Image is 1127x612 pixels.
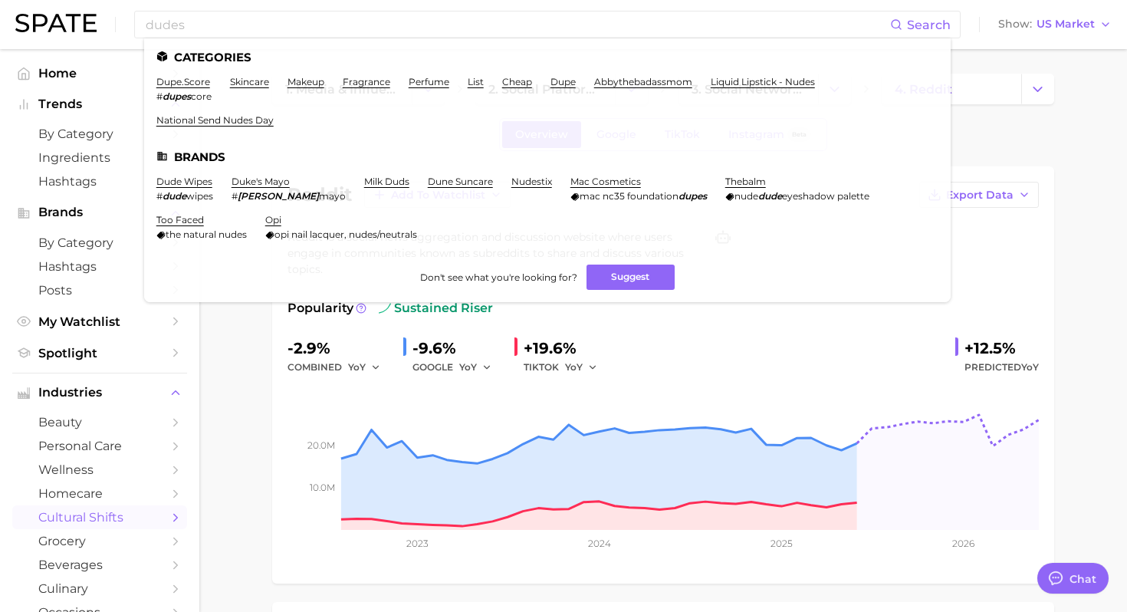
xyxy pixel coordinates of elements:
span: Home [38,66,161,81]
span: US Market [1037,20,1095,28]
a: Posts [12,278,187,302]
button: Change Category [1021,74,1054,104]
li: Brands [156,150,938,163]
span: sustained riser [379,299,493,318]
span: YoY [459,360,477,373]
span: YoY [348,360,366,373]
a: dude wipes [156,176,212,187]
a: milk duds [364,176,409,187]
span: mayo [319,190,346,202]
span: personal care [38,439,161,453]
span: Spotlight [38,346,161,360]
div: +19.6% [524,336,608,360]
span: Hashtags [38,174,161,189]
span: grocery [38,534,161,548]
a: cheap [502,76,532,87]
span: Posts [38,283,161,298]
a: thebalm [725,176,766,187]
a: duke's mayo [232,176,290,187]
a: Home [12,61,187,85]
span: Popularity [287,299,353,318]
div: -2.9% [287,336,391,360]
span: opi nail lacquer, nudes/neutrals [274,229,417,240]
a: liquid lipstick - nudes [711,76,815,87]
a: list [468,76,484,87]
a: abbythebadassmom [594,76,692,87]
tspan: 2026 [952,538,974,549]
tspan: 2023 [406,538,429,549]
a: 4. reddit [882,74,1021,104]
a: grocery [12,529,187,553]
span: homecare [38,486,161,501]
a: cultural shifts [12,505,187,529]
a: Hashtags [12,169,187,193]
span: nude [734,190,758,202]
a: national send nudes day [156,114,274,126]
span: cultural shifts [38,510,161,525]
span: Search [907,18,951,32]
button: Suggest [586,265,675,290]
a: culinary [12,577,187,600]
a: Spotlight [12,341,187,365]
a: skincare [230,76,269,87]
button: ShowUS Market [994,15,1115,35]
button: YoY [348,358,381,377]
span: beauty [38,415,161,429]
a: fragrance [343,76,390,87]
a: nudestix [511,176,552,187]
span: Hashtags [38,259,161,274]
a: by Category [12,122,187,146]
span: # [232,190,238,202]
button: Trends [12,93,187,116]
span: # [156,90,163,102]
button: Brands [12,201,187,224]
span: beverages [38,558,161,572]
a: dupe.score [156,76,210,87]
a: personal care [12,434,187,458]
button: YoY [459,358,492,377]
div: combined [287,358,391,377]
em: dupes [678,190,707,202]
span: wellness [38,462,161,477]
span: eyeshadow palette [782,190,869,202]
em: dude [758,190,782,202]
tspan: 2025 [770,538,793,549]
span: # [156,190,163,202]
a: dune suncare [428,176,493,187]
div: -9.6% [412,336,502,360]
span: Trends [38,97,161,111]
span: by Category [38,235,161,250]
span: Industries [38,386,161,400]
span: Don't see what you're looking for? [420,271,577,283]
span: Export Data [946,189,1014,202]
em: dupes [163,90,191,102]
span: wipes [186,190,213,202]
span: YoY [565,360,583,373]
span: Ingredients [38,150,161,165]
a: perfume [409,76,449,87]
div: +12.5% [964,336,1039,360]
a: dupe [550,76,576,87]
button: YoY [565,358,598,377]
a: beverages [12,553,187,577]
a: beauty [12,410,187,434]
input: Search here for a brand, industry, or ingredient [144,12,890,38]
div: GOOGLE [412,358,502,377]
a: mac cosmetics [570,176,641,187]
a: makeup [287,76,324,87]
img: SPATE [15,14,97,32]
span: Predicted [964,358,1039,377]
span: core [191,90,212,102]
a: opi [265,214,281,225]
div: TIKTOK [524,358,608,377]
a: homecare [12,482,187,505]
em: dude [163,190,186,202]
span: Show [998,20,1032,28]
img: sustained riser [379,302,391,314]
button: Industries [12,381,187,404]
a: by Category [12,231,187,255]
span: YoY [1021,361,1039,373]
span: Brands [38,206,161,219]
em: [PERSON_NAME] [238,190,319,202]
span: culinary [38,581,161,596]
